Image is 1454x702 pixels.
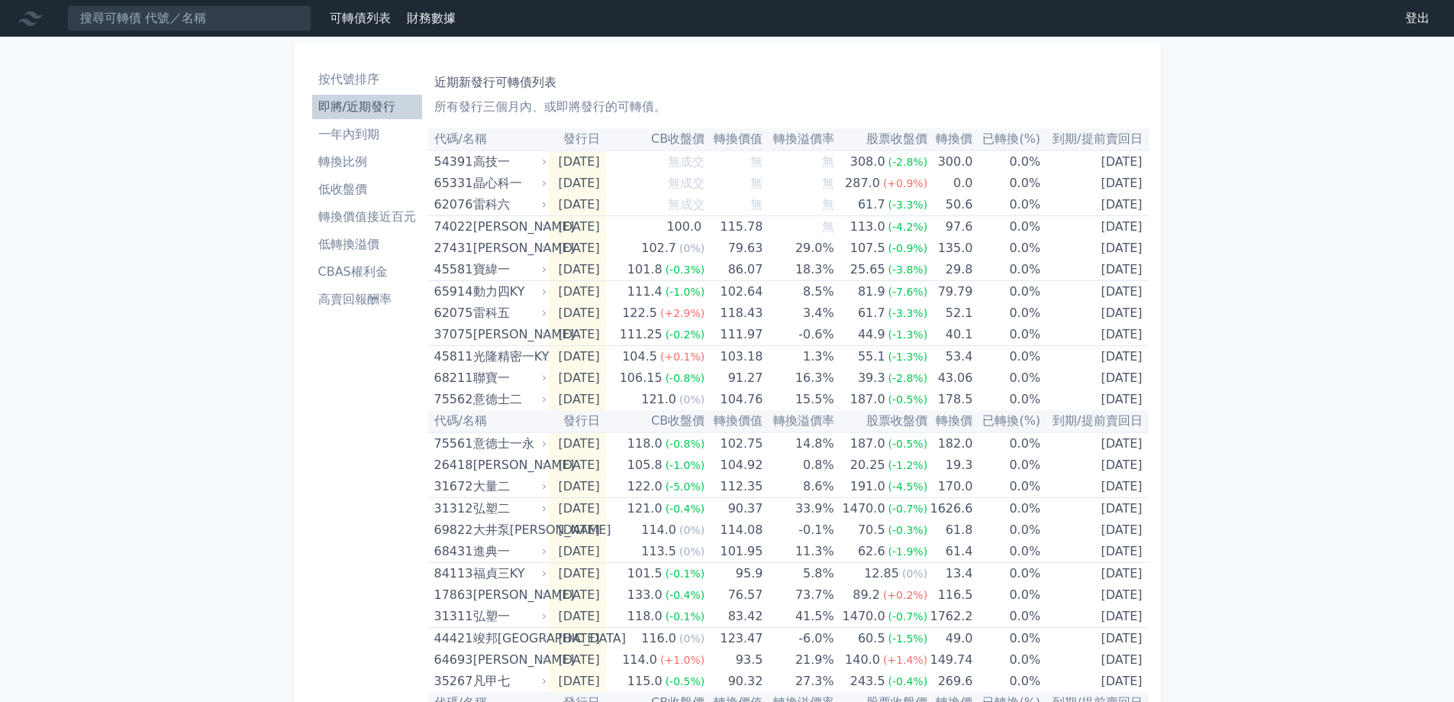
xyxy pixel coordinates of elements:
div: 25.65 [847,259,888,280]
td: [DATE] [1040,194,1148,216]
td: 0.0% [972,346,1040,368]
a: 轉換比例 [312,150,422,174]
td: 112.35 [704,476,762,498]
iframe: Chat Widget [1378,629,1454,702]
td: [DATE] [549,259,605,281]
th: 代碼/名稱 [428,410,550,432]
td: 33.9% [762,498,833,520]
td: [DATE] [549,455,605,476]
div: 187.0 [847,433,888,455]
td: 73.7% [762,584,833,606]
div: 122.0 [624,476,666,497]
span: (-7.6%) [888,286,928,298]
div: 雷科五 [473,302,543,324]
div: 31312 [434,498,469,519]
div: 113.5 [638,541,679,562]
td: 0.0 [927,173,972,194]
span: 無 [750,197,762,212]
div: 122.5 [619,302,660,324]
span: 無成交 [668,176,704,190]
th: CB收盤價 [606,128,704,150]
th: CB收盤價 [606,410,704,432]
td: 97.6 [927,216,972,238]
div: 54391 [434,151,469,173]
li: 轉換價值接近百元 [312,208,422,226]
div: 31672 [434,476,469,497]
td: [DATE] [1040,302,1148,324]
td: 0.0% [972,606,1040,628]
div: 81.9 [855,281,888,302]
span: (0%) [679,545,704,558]
td: 102.64 [704,281,762,303]
td: 0.0% [972,259,1040,281]
td: [DATE] [1040,584,1148,606]
a: 高賣回報酬率 [312,287,422,312]
span: (+0.1%) [660,351,704,363]
a: 低轉換溢價 [312,232,422,257]
td: 0.0% [972,194,1040,216]
td: [DATE] [549,628,605,650]
a: 低收盤價 [312,177,422,202]
td: 13.4 [927,563,972,585]
div: [PERSON_NAME] [473,584,543,606]
td: 182.0 [927,432,972,455]
div: 44421 [434,628,469,649]
td: [DATE] [1040,455,1148,476]
span: (+0.9%) [883,177,927,189]
td: 116.5 [927,584,972,606]
a: CBAS權利金 [312,260,422,284]
div: 287.0 [842,173,883,194]
div: 107.5 [847,238,888,259]
td: [DATE] [549,216,605,238]
div: 84113 [434,563,469,584]
td: 101.95 [704,541,762,563]
td: 104.92 [704,455,762,476]
div: 27431 [434,238,469,259]
td: 29.0% [762,238,833,259]
div: 高技一 [473,151,543,173]
div: [PERSON_NAME] [473,238,543,259]
div: 44.9 [855,324,888,345]
td: 0.0% [972,281,1040,303]
td: [DATE] [549,150,605,173]
td: 115.78 [704,216,762,238]
td: 123.47 [704,628,762,650]
div: [PERSON_NAME] [473,455,543,476]
td: 76.57 [704,584,762,606]
td: [DATE] [549,563,605,585]
td: 8.5% [762,281,833,303]
div: 弘塑一 [473,606,543,627]
td: [DATE] [549,173,605,194]
span: (+0.2%) [883,589,927,601]
td: 1762.2 [927,606,972,628]
span: (-0.4%) [666,503,705,515]
td: [DATE] [549,302,605,324]
div: 121.0 [638,389,679,410]
div: 118.0 [624,606,666,627]
div: 308.0 [847,151,888,173]
td: -0.1% [762,519,833,541]
td: 5.8% [762,563,833,585]
div: 晶心科一 [473,173,543,194]
span: (-1.3%) [888,328,928,341]
div: 大量二 [473,476,543,497]
p: 所有發行三個月內、或即將發行的可轉債。 [434,98,1143,116]
td: [DATE] [1040,541,1148,563]
div: 68431 [434,541,469,562]
td: [DATE] [1040,150,1148,173]
span: (0%) [679,393,704,406]
td: [DATE] [549,281,605,303]
div: 45581 [434,259,469,280]
span: (0%) [902,568,927,580]
div: 89.2 [850,584,883,606]
td: 0.0% [972,324,1040,346]
td: [DATE] [549,432,605,455]
td: 0.0% [972,498,1040,520]
td: 0.0% [972,563,1040,585]
td: 15.5% [762,389,833,410]
td: [DATE] [1040,173,1148,194]
span: (-1.3%) [888,351,928,363]
td: 0.0% [972,173,1040,194]
span: 無 [750,154,762,169]
th: 到期/提前賣回日 [1040,410,1148,432]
